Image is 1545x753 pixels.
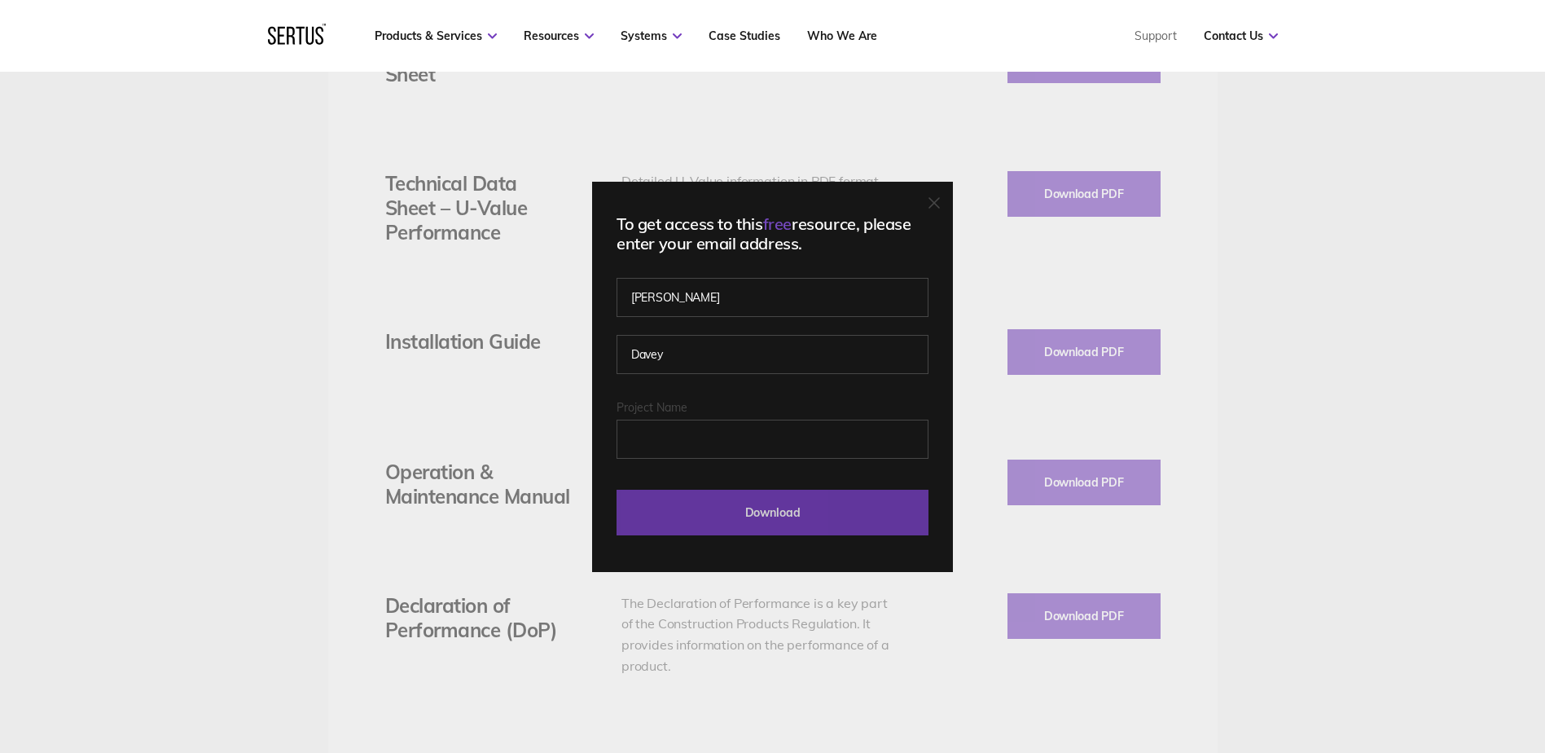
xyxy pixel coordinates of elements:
[1135,29,1177,43] a: Support
[1204,29,1278,43] a: Contact Us
[709,29,780,43] a: Case Studies
[617,490,928,535] input: Download
[621,29,682,43] a: Systems
[617,400,687,415] span: Project Name
[524,29,594,43] a: Resources
[617,335,928,374] input: Last name*
[375,29,497,43] a: Products & Services
[763,214,792,234] span: free
[617,278,928,317] input: First name*
[617,214,928,253] div: To get access to this resource, please enter your email address.
[1252,564,1545,753] iframe: Chat Widget
[807,29,877,43] a: Who We Are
